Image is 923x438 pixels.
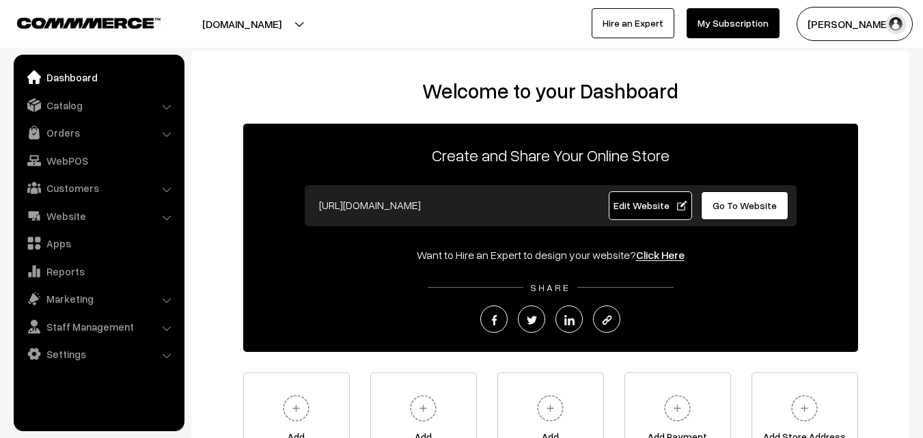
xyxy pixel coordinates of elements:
img: COMMMERCE [17,18,161,28]
img: plus.svg [786,389,823,427]
span: Edit Website [614,200,687,211]
a: Edit Website [609,191,692,220]
img: plus.svg [659,389,696,427]
a: Reports [17,259,180,284]
h2: Welcome to your Dashboard [205,79,896,103]
a: Marketing [17,286,180,311]
p: Create and Share Your Online Store [243,143,858,167]
a: Website [17,204,180,228]
img: plus.svg [532,389,569,427]
button: [PERSON_NAME] [797,7,913,41]
a: Hire an Expert [592,8,674,38]
button: [DOMAIN_NAME] [154,7,329,41]
a: Apps [17,231,180,256]
span: SHARE [523,282,577,293]
a: Orders [17,120,180,145]
a: Settings [17,342,180,366]
a: Staff Management [17,314,180,339]
img: user [885,14,906,34]
span: Go To Website [713,200,777,211]
a: Click Here [636,248,685,262]
img: plus.svg [277,389,315,427]
a: COMMMERCE [17,14,137,30]
a: Catalog [17,93,180,118]
img: plus.svg [404,389,442,427]
a: WebPOS [17,148,180,173]
a: Go To Website [701,191,789,220]
a: Customers [17,176,180,200]
a: Dashboard [17,65,180,90]
a: My Subscription [687,8,780,38]
div: Want to Hire an Expert to design your website? [243,247,858,263]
